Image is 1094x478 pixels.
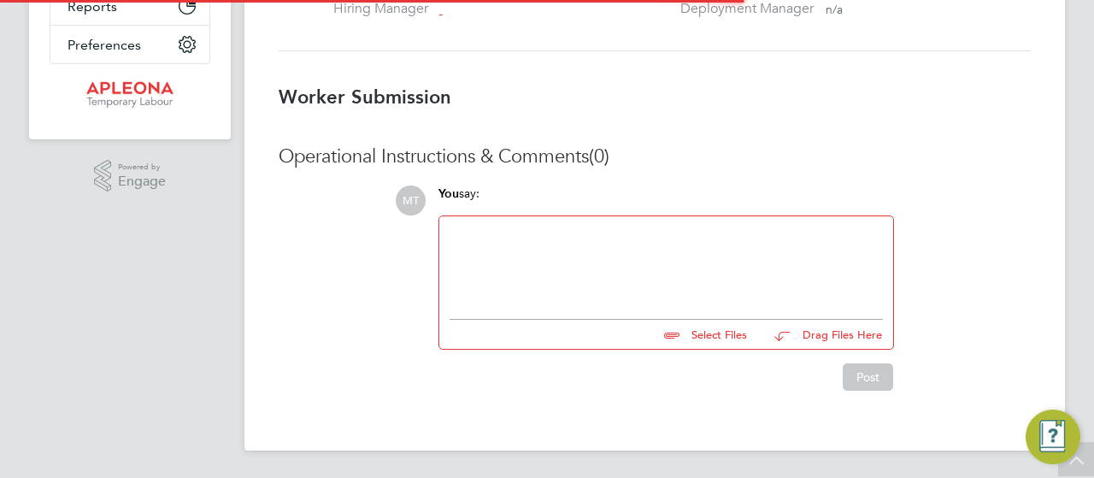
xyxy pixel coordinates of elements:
button: Preferences [50,26,209,63]
button: Post [843,363,893,391]
h3: Operational Instructions & Comments [279,145,1031,169]
span: n/a [826,2,843,17]
button: Engage Resource Center [1026,410,1080,464]
a: Powered byEngage [94,160,167,192]
button: Drag Files Here [761,317,883,353]
span: You [438,186,459,201]
span: Engage [118,174,166,189]
span: Powered by [118,160,166,174]
b: Worker Submission [279,86,451,109]
span: Preferences [68,37,141,53]
span: (0) [589,145,609,168]
span: MT [396,186,426,215]
a: Go to home page [50,81,210,109]
div: say: [438,186,894,215]
img: apleona-logo-retina.png [86,81,174,109]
